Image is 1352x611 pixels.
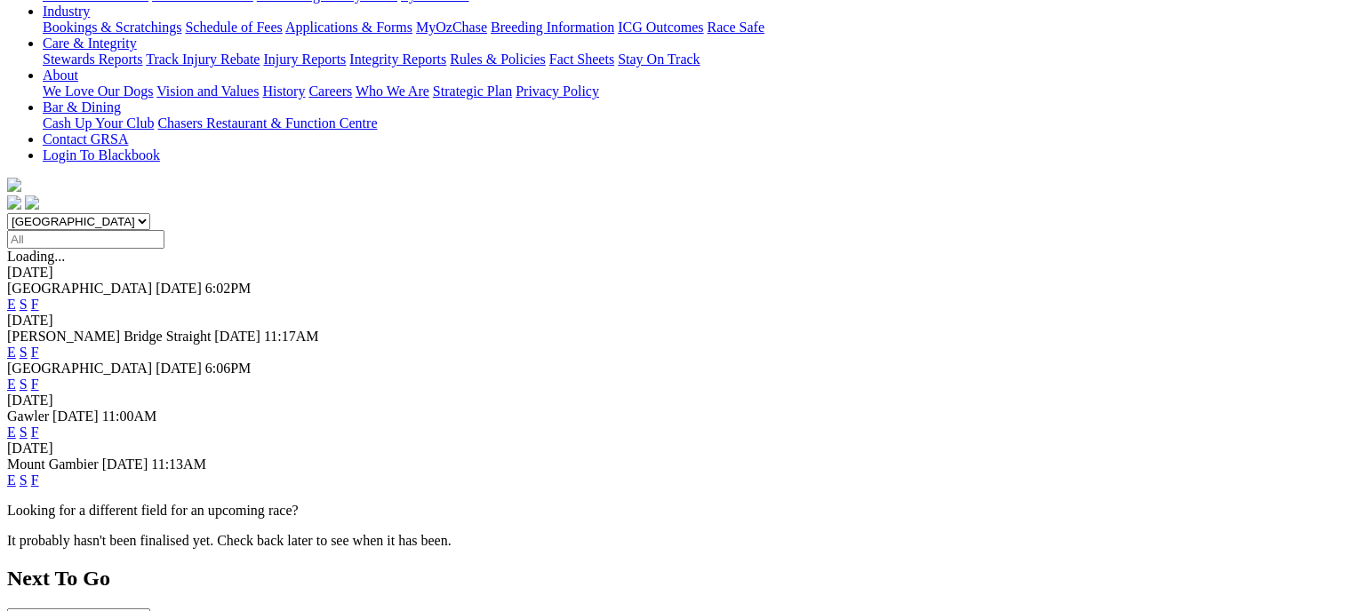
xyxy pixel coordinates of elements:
[7,503,1345,519] p: Looking for a different field for an upcoming race?
[102,409,157,424] span: 11:00AM
[7,265,1345,281] div: [DATE]
[7,533,452,548] partial: It probably hasn't been finalised yet. Check back later to see when it has been.
[7,361,152,376] span: [GEOGRAPHIC_DATA]
[285,20,412,35] a: Applications & Forms
[205,361,252,376] span: 6:06PM
[25,195,39,210] img: twitter.svg
[7,440,1345,456] div: [DATE]
[156,83,259,99] a: Vision and Values
[262,83,305,99] a: History
[31,425,39,440] a: F
[43,20,1345,36] div: Industry
[146,52,260,67] a: Track Injury Rebate
[549,52,614,67] a: Fact Sheets
[43,131,128,147] a: Contact GRSA
[308,83,352,99] a: Careers
[7,567,1345,591] h2: Next To Go
[7,297,16,312] a: E
[156,281,202,296] span: [DATE]
[31,472,39,488] a: F
[43,20,181,35] a: Bookings & Scratchings
[7,195,21,210] img: facebook.svg
[43,99,121,115] a: Bar & Dining
[349,52,446,67] a: Integrity Reports
[205,281,252,296] span: 6:02PM
[151,456,206,472] span: 11:13AM
[7,472,16,488] a: E
[31,345,39,360] a: F
[7,425,16,440] a: E
[7,393,1345,409] div: [DATE]
[20,377,28,392] a: S
[43,52,1345,67] div: Care & Integrity
[102,456,148,472] span: [DATE]
[43,147,160,163] a: Login To Blackbook
[43,36,137,51] a: Care & Integrity
[618,20,703,35] a: ICG Outcomes
[52,409,99,424] span: [DATE]
[7,345,16,360] a: E
[43,115,154,131] a: Cash Up Your Club
[43,83,1345,99] div: About
[263,52,346,67] a: Injury Reports
[516,83,599,99] a: Privacy Policy
[20,297,28,312] a: S
[618,52,700,67] a: Stay On Track
[707,20,764,35] a: Race Safe
[20,345,28,360] a: S
[43,52,142,67] a: Stewards Reports
[7,313,1345,329] div: [DATE]
[185,20,282,35] a: Schedule of Fees
[43,115,1345,131] div: Bar & Dining
[43,4,90,19] a: Industry
[264,329,319,344] span: 11:17AM
[20,425,28,440] a: S
[157,115,377,131] a: Chasers Restaurant & Function Centre
[7,329,211,344] span: [PERSON_NAME] Bridge Straight
[20,472,28,488] a: S
[7,230,164,249] input: Select date
[7,377,16,392] a: E
[491,20,614,35] a: Breeding Information
[450,52,546,67] a: Rules & Policies
[433,83,512,99] a: Strategic Plan
[356,83,429,99] a: Who We Are
[156,361,202,376] span: [DATE]
[43,83,153,99] a: We Love Our Dogs
[31,297,39,312] a: F
[416,20,487,35] a: MyOzChase
[7,178,21,192] img: logo-grsa-white.png
[7,281,152,296] span: [GEOGRAPHIC_DATA]
[31,377,39,392] a: F
[7,456,99,472] span: Mount Gambier
[214,329,260,344] span: [DATE]
[7,249,65,264] span: Loading...
[7,409,49,424] span: Gawler
[43,67,78,83] a: About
